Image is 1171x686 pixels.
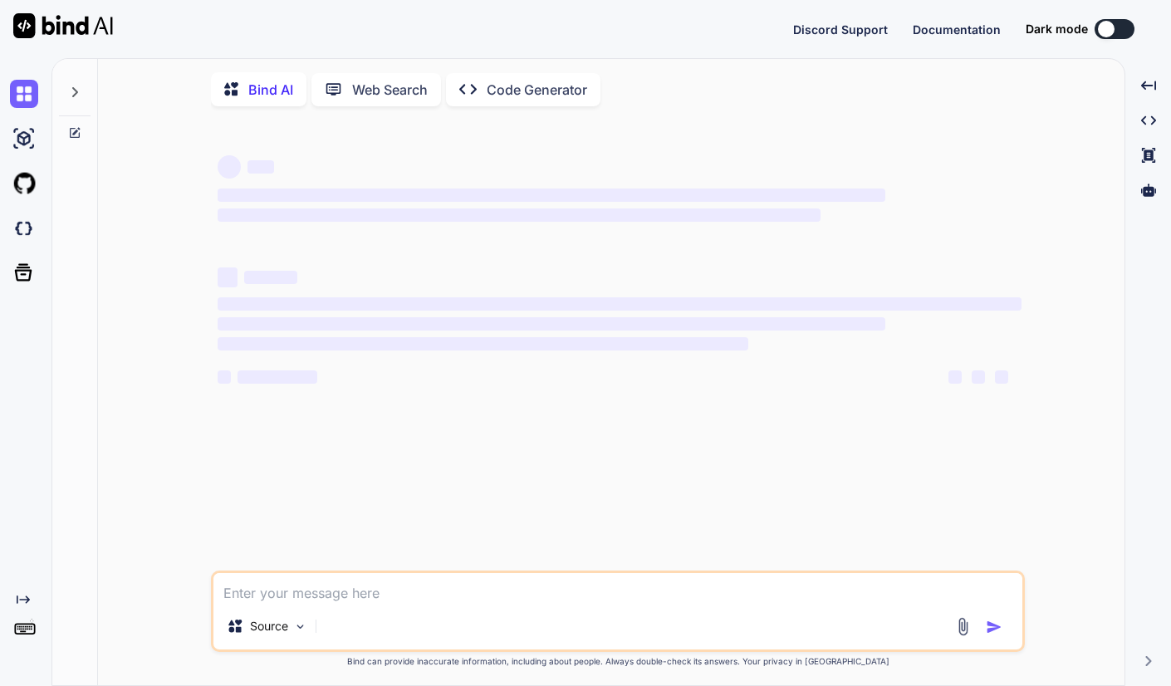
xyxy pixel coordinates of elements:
p: Code Generator [487,80,587,100]
span: ‌ [244,271,297,284]
button: Discord Support [793,21,888,38]
img: githubLight [10,169,38,198]
span: ‌ [218,267,238,287]
span: ‌ [218,317,884,331]
span: ‌ [247,160,274,174]
span: ‌ [218,155,241,179]
span: ‌ [218,297,1022,311]
span: ‌ [972,370,985,384]
span: ‌ [948,370,962,384]
p: Web Search [352,80,428,100]
span: ‌ [218,370,231,384]
span: ‌ [238,370,317,384]
span: Discord Support [793,22,888,37]
span: ‌ [218,208,821,222]
img: darkCloudIdeIcon [10,214,38,243]
img: attachment [953,617,973,636]
span: Documentation [913,22,1001,37]
span: ‌ [995,370,1008,384]
p: Bind AI [248,80,293,100]
img: chat [10,80,38,108]
span: Dark mode [1026,21,1088,37]
img: Pick Models [293,620,307,634]
span: ‌ [218,189,884,202]
p: Bind can provide inaccurate information, including about people. Always double-check its answers.... [211,655,1025,668]
img: icon [986,619,1002,635]
p: Source [250,618,288,635]
img: ai-studio [10,125,38,153]
button: Documentation [913,21,1001,38]
span: ‌ [218,337,748,350]
img: Bind AI [13,13,113,38]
